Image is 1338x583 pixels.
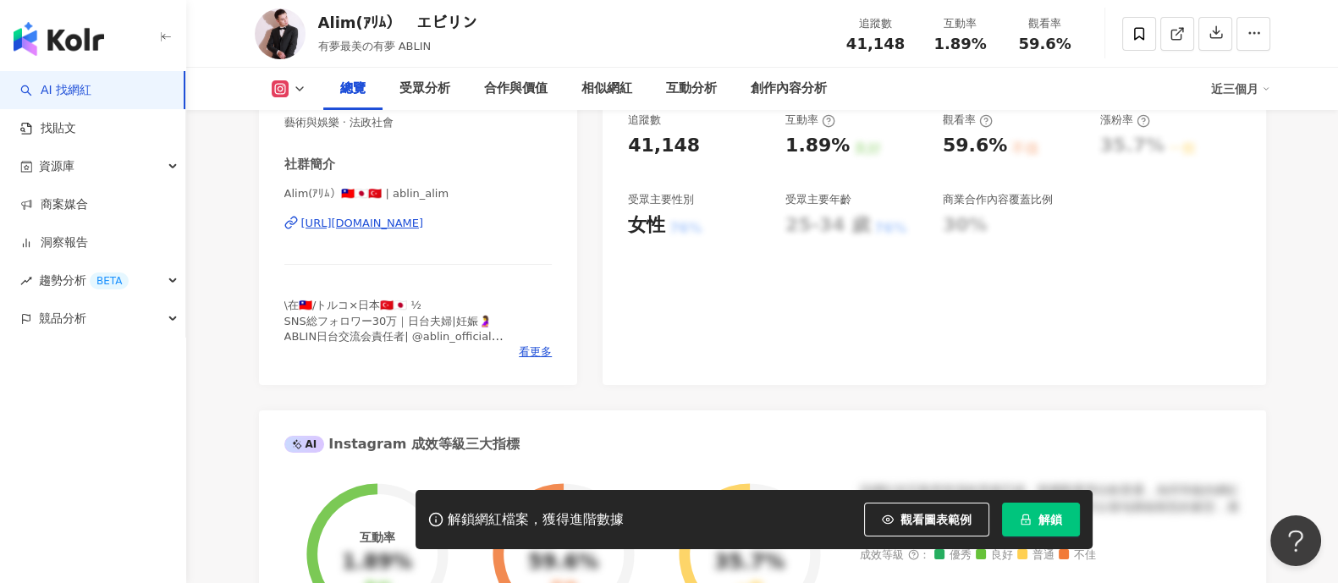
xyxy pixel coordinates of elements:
div: 1.89% [342,551,412,575]
div: 女性 [628,212,665,239]
div: 1.89% [785,133,850,159]
div: 總覽 [340,79,366,99]
div: 互動率 [785,113,835,128]
span: 資源庫 [39,147,74,185]
span: 藝術與娛樂 · 法政社會 [284,115,553,130]
div: AI [284,436,325,453]
div: 觀看率 [1013,15,1077,32]
span: Alim(ｱﾘﾑ）🇹🇼🇯🇵🇹🇷 | ablin_alim [284,186,553,201]
div: 社群簡介 [284,156,335,173]
div: 解鎖網紅檔案，獲得進階數據 [448,511,624,529]
div: 59.6% [943,133,1007,159]
div: Instagram 成效等級三大指標 [284,435,520,454]
span: lock [1020,514,1032,525]
div: 41,148 [628,133,700,159]
a: 找貼文 [20,120,76,137]
a: 洞察報告 [20,234,88,251]
a: 商案媒合 [20,196,88,213]
span: 有夢最美の有夢 ABLIN [318,40,432,52]
div: 59.6% [528,551,598,575]
div: 追蹤數 [628,113,661,128]
div: 互動率 [928,15,993,32]
div: 近三個月 [1211,75,1270,102]
span: rise [20,275,32,287]
div: 漲粉率 [1100,113,1150,128]
div: 受眾分析 [399,79,450,99]
div: BETA [90,272,129,289]
img: KOL Avatar [255,8,306,59]
div: 35.7% [714,551,785,575]
span: 41,148 [846,35,905,52]
span: 優秀 [934,549,972,562]
div: 互動分析 [666,79,717,99]
div: 該網紅的互動率和漲粉率都不錯，唯獨觀看率比較普通，為同等級的網紅的中低等級，效果不一定會好，但仍然建議可以發包開箱類型的案型，應該會比較有成效！ [860,482,1241,532]
span: 良好 [976,549,1013,562]
a: [URL][DOMAIN_NAME] [284,216,553,231]
div: 相似網紅 [581,79,632,99]
div: 受眾主要性別 [628,192,694,207]
span: 競品分析 [39,300,86,338]
div: 成效等級 ： [860,549,1241,562]
div: Alim(ｱﾘﾑ） エビリン [318,12,477,33]
span: 趨勢分析 [39,261,129,300]
div: 合作與價值 [484,79,548,99]
span: \在🇹🇼/トルコ×日本🇹🇷🇯🇵 ½ SNS総フォロワー30万｜日台夫婦|妊娠🤰 ABLIN日台交流会責任者| @ablin_official [PERSON_NAME]日台親善協会アンバサダー ... [284,299,515,419]
span: 1.89% [933,36,986,52]
span: 不佳 [1059,549,1096,562]
div: 觀看率 [943,113,993,128]
div: 創作內容分析 [751,79,827,99]
span: 觀看圖表範例 [900,513,972,526]
button: 觀看圖表範例 [864,503,989,536]
div: 受眾主要年齡 [785,192,851,207]
span: 看更多 [519,344,552,360]
span: 59.6% [1018,36,1071,52]
div: 商業合作內容覆蓋比例 [943,192,1053,207]
img: logo [14,22,104,56]
div: [URL][DOMAIN_NAME] [301,216,424,231]
span: 普通 [1017,549,1054,562]
span: 解鎖 [1038,513,1062,526]
div: 追蹤數 [844,15,908,32]
button: 解鎖 [1002,503,1080,536]
a: searchAI 找網紅 [20,82,91,99]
